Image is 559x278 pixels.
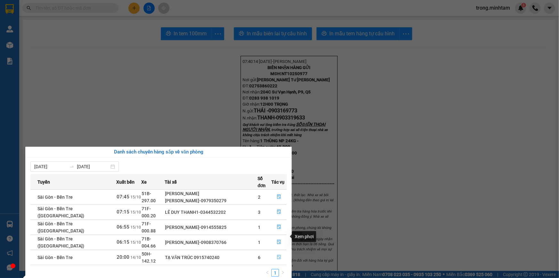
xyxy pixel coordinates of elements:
[5,5,57,35] div: [PERSON_NAME] Tư [PERSON_NAME]
[165,209,257,216] div: LÊ DUY THANH1-0344532202
[272,237,286,248] button: file-done
[271,178,284,186] span: Tác vụ
[264,269,271,277] button: left
[277,195,281,200] span: file-done
[130,255,141,260] span: 14/10
[258,255,260,260] span: 6
[292,231,316,242] div: Xem phơi
[117,254,129,260] span: 20:00
[117,194,129,200] span: 07:45
[258,195,260,200] span: 2
[77,163,109,170] input: Đến ngày
[130,195,141,199] span: 15/10
[116,178,135,186] span: Xuất bến
[258,210,260,215] span: 3
[142,206,156,218] span: 71F-000.20
[279,269,287,277] li: Next Page
[30,148,287,156] div: Danh sách chuyến hàng sắp về văn phòng
[271,269,279,277] li: 1
[277,210,281,215] span: file-done
[258,225,260,230] span: 1
[142,236,156,248] span: 71B-004.66
[117,224,129,230] span: 06:55
[272,252,286,263] button: file-done
[258,240,260,245] span: 1
[277,225,281,230] span: file-done
[37,236,84,248] span: Sài Gòn - Bến Tre ([GEOGRAPHIC_DATA])
[277,240,281,245] span: file-done
[281,271,285,274] span: right
[165,224,257,231] div: [PERSON_NAME]-0914555825
[165,178,177,186] span: Tài xế
[142,251,156,264] span: 50H-142.12
[272,269,279,276] a: 1
[117,239,129,245] span: 06:15
[34,163,67,170] input: Từ ngày
[37,221,84,233] span: Sài Gòn - Bến Tre ([GEOGRAPHIC_DATA])
[61,5,77,12] span: Nhận:
[141,178,147,186] span: Xe
[277,255,281,260] span: file-done
[130,225,141,230] span: 15/10
[37,178,50,186] span: Tuyến
[117,209,129,215] span: 07:15
[142,221,156,233] span: 71F-000.88
[130,240,141,245] span: 15/10
[5,5,15,12] span: Gửi:
[264,269,271,277] li: Previous Page
[272,222,286,232] button: file-done
[37,195,73,200] span: Sài Gòn - Bến Tre
[37,206,84,218] span: Sài Gòn - Bến Tre ([GEOGRAPHIC_DATA])
[61,5,112,20] div: [PERSON_NAME]
[266,271,269,274] span: left
[258,175,271,189] span: Số đơn
[130,210,141,214] span: 15/10
[142,191,156,203] span: 51B-297.00
[165,190,257,204] div: [PERSON_NAME] [PERSON_NAME]-0979350279
[69,164,74,169] span: to
[272,192,286,202] button: file-done
[5,35,57,43] div: THÁI
[165,239,257,246] div: [PERSON_NAME]-0908370766
[61,20,112,28] div: THANH
[37,255,73,260] span: Sài Gòn - Bến Tre
[279,269,287,277] button: right
[69,164,74,169] span: swap-right
[272,207,286,217] button: file-done
[165,254,257,261] div: TẠ VĂN TRÚC 0915740240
